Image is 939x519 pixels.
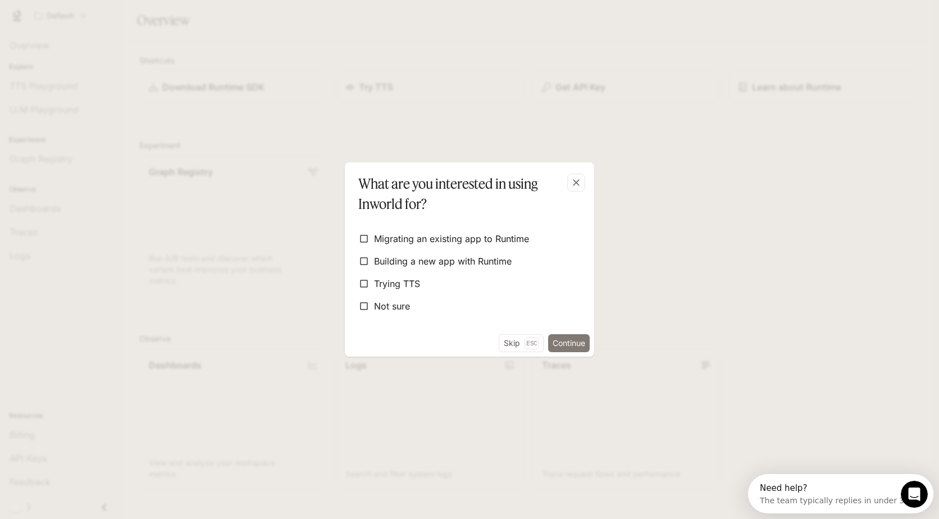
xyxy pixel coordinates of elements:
[374,254,512,268] span: Building a new app with Runtime
[4,4,194,35] div: Open Intercom Messenger
[525,337,539,349] p: Esc
[358,174,576,214] p: What are you interested in using Inworld for?
[499,334,544,352] button: SkipEsc
[374,277,420,290] span: Trying TTS
[901,481,928,508] iframe: Intercom live chat
[12,19,161,30] div: The team typically replies in under 3h
[374,299,410,313] span: Not sure
[748,474,933,513] iframe: Intercom live chat discovery launcher
[12,10,161,19] div: Need help?
[548,334,590,352] button: Continue
[374,232,529,245] span: Migrating an existing app to Runtime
